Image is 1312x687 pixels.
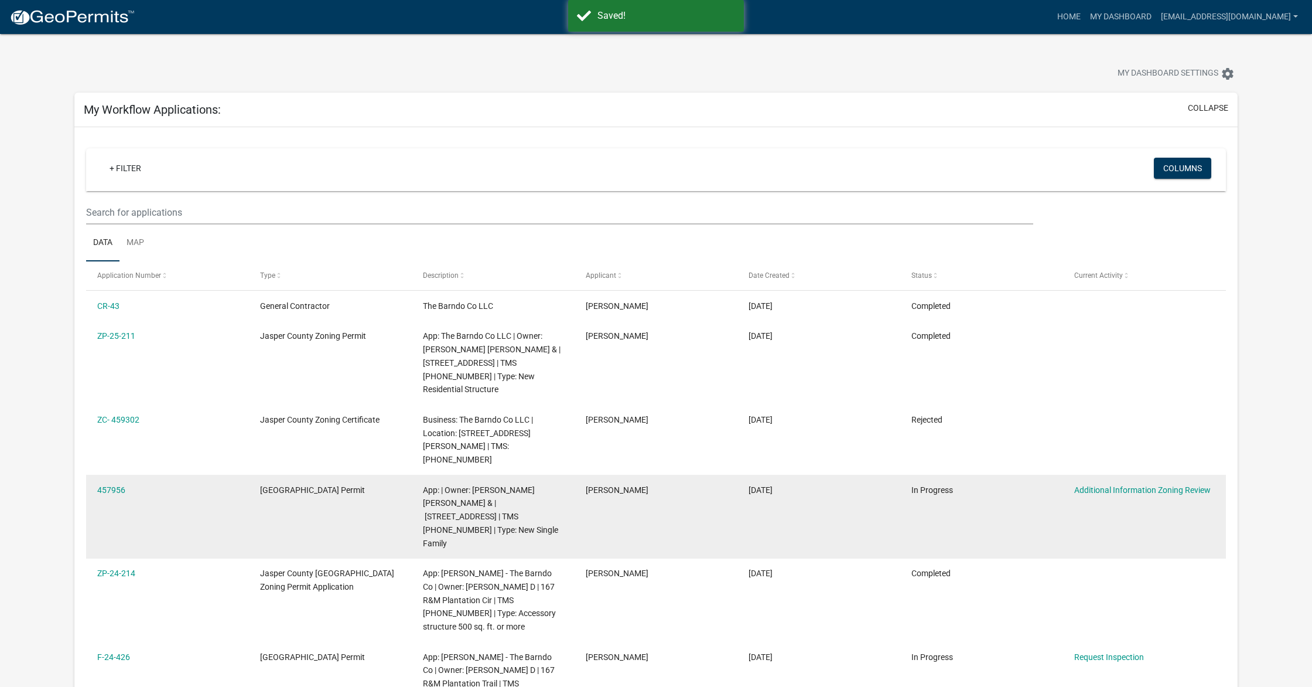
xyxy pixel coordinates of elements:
[119,225,151,262] a: Map
[900,261,1063,290] datatable-header-cell: Status
[1053,6,1085,28] a: Home
[86,225,119,262] a: Data
[1074,652,1144,662] a: Request Inspection
[1221,67,1235,81] i: settings
[1063,261,1226,290] datatable-header-cell: Current Activity
[260,301,330,311] span: General Contractor
[911,331,951,341] span: Completed
[1118,67,1218,81] span: My Dashboard Settings
[911,652,953,662] span: In Progress
[1154,158,1211,179] button: Columns
[97,652,130,662] a: F-24-426
[1074,271,1123,280] span: Current Activity
[100,158,151,179] a: + Filter
[84,103,221,117] h5: My Workflow Applications:
[1156,6,1303,28] a: [EMAIL_ADDRESS][DOMAIN_NAME]
[97,415,139,424] a: ZC- 459302
[749,569,773,578] span: 10/09/2024
[1188,102,1228,114] button: collapse
[423,569,556,631] span: App: Ross Ledford - The Barndo Co | Owner: ZEHRUNG, TAYLOR D | 167 R&M Plantation Cir | TMS 083-0...
[1085,6,1156,28] a: My Dashboard
[586,569,648,578] span: Jennifer Owens
[586,271,616,280] span: Applicant
[97,301,119,311] a: CR-43
[86,200,1033,225] input: Search for applications
[260,331,366,341] span: Jasper County Zoning Permit
[749,271,790,280] span: Date Created
[749,415,773,424] span: 08/05/2025
[575,261,737,290] datatable-header-cell: Applicant
[749,652,773,662] span: 10/09/2024
[911,415,942,424] span: Rejected
[1074,485,1211,495] a: Additional Information Zoning Review
[911,569,951,578] span: Completed
[1108,62,1244,85] button: My Dashboard Settingssettings
[97,485,125,495] a: 457956
[737,261,900,290] datatable-header-cell: Date Created
[423,331,561,394] span: App: The Barndo Co LLC | Owner: POSTON SAMUEL RICHARD & | 19288 Grays Highway | TMS 053-00-04-025...
[97,271,161,280] span: Application Number
[749,331,773,341] span: 08/05/2025
[260,569,394,591] span: Jasper County SC Zoning Permit Application
[97,569,135,578] a: ZP-24-214
[423,415,533,464] span: Business: The Barndo Co LLC | Location: 1531 E Main St Ste 1 Duncan SC 29334 | TMS: 053-00-04-025
[423,271,459,280] span: Description
[97,331,135,341] a: ZP-25-211
[911,485,953,495] span: In Progress
[86,261,249,290] datatable-header-cell: Application Number
[911,301,951,311] span: Completed
[911,271,932,280] span: Status
[586,652,648,662] span: Jennifer Owens
[586,485,648,495] span: Jennifer Owens
[586,331,648,341] span: Jennifer Owens
[423,301,493,311] span: The Barndo Co LLC
[586,415,648,424] span: Jennifer Owens
[749,301,773,311] span: 08/07/2025
[597,9,735,23] div: Saved!
[749,485,773,495] span: 08/01/2025
[260,652,365,662] span: Jasper County Building Permit
[412,261,575,290] datatable-header-cell: Description
[249,261,412,290] datatable-header-cell: Type
[423,485,558,548] span: App: | Owner: POSTON SAMUEL RICHARD & | 19288 Grays Highway | TMS 053-00-04-025 | Type: New Singl...
[260,415,380,424] span: Jasper County Zoning Certificate
[260,485,365,495] span: Jasper County Building Permit
[586,301,648,311] span: Jennifer Owens
[260,271,275,280] span: Type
